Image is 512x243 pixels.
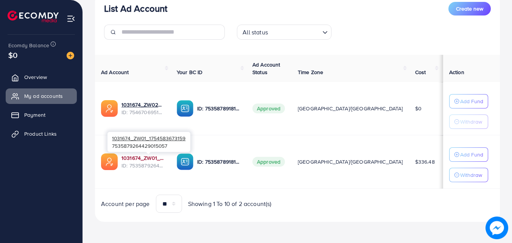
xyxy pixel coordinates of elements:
[252,61,280,76] span: Ad Account Status
[24,130,57,138] span: Product Links
[6,88,77,104] a: My ad accounts
[24,111,45,119] span: Payment
[449,68,464,76] span: Action
[298,68,323,76] span: Time Zone
[456,5,483,12] span: Create new
[24,92,63,100] span: My ad accounts
[8,50,17,60] span: $0
[121,154,165,162] a: 1031674_ZW01_1754583673159
[460,97,483,106] p: Add Fund
[188,200,272,208] span: Showing 1 To 10 of 2 account(s)
[112,135,185,142] span: 1031674_ZW01_1754583673159
[6,70,77,85] a: Overview
[298,158,403,166] span: [GEOGRAPHIC_DATA]/[GEOGRAPHIC_DATA]
[449,147,488,162] button: Add Fund
[24,73,47,81] span: Overview
[101,68,129,76] span: Ad Account
[197,104,240,113] p: ID: 7535878918117670930
[252,157,285,167] span: Approved
[8,11,59,22] img: logo
[449,94,488,108] button: Add Fund
[460,117,482,126] p: Withdraw
[252,104,285,113] span: Approved
[298,105,403,112] span: [GEOGRAPHIC_DATA]/[GEOGRAPHIC_DATA]
[177,153,193,170] img: ic-ba-acc.ded83a64.svg
[107,132,190,152] div: 7535879264429015057
[460,170,482,180] p: Withdraw
[197,157,240,166] p: ID: 7535878918117670930
[121,108,165,116] span: ID: 7546706951745568775
[415,105,422,112] span: $0
[415,68,426,76] span: Cost
[6,126,77,141] a: Product Links
[67,14,75,23] img: menu
[121,101,165,116] div: <span class='underline'>1031674_ZW02_1757105369245</span></br>7546706951745568775
[104,3,167,14] h3: List Ad Account
[237,25,331,40] div: Search for option
[448,2,491,15] button: Create new
[449,168,488,182] button: Withdraw
[486,217,508,239] img: image
[101,100,118,117] img: ic-ads-acc.e4c84228.svg
[177,100,193,117] img: ic-ba-acc.ded83a64.svg
[67,52,74,59] img: image
[241,27,269,38] span: All status
[8,42,49,49] span: Ecomdy Balance
[415,158,435,166] span: $336.48
[177,68,203,76] span: Your BC ID
[460,150,483,159] p: Add Fund
[449,115,488,129] button: Withdraw
[270,25,319,38] input: Search for option
[6,107,77,122] a: Payment
[101,200,150,208] span: Account per page
[121,101,165,108] a: 1031674_ZW02_1757105369245
[101,153,118,170] img: ic-ads-acc.e4c84228.svg
[121,162,165,169] span: ID: 7535879264429015057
